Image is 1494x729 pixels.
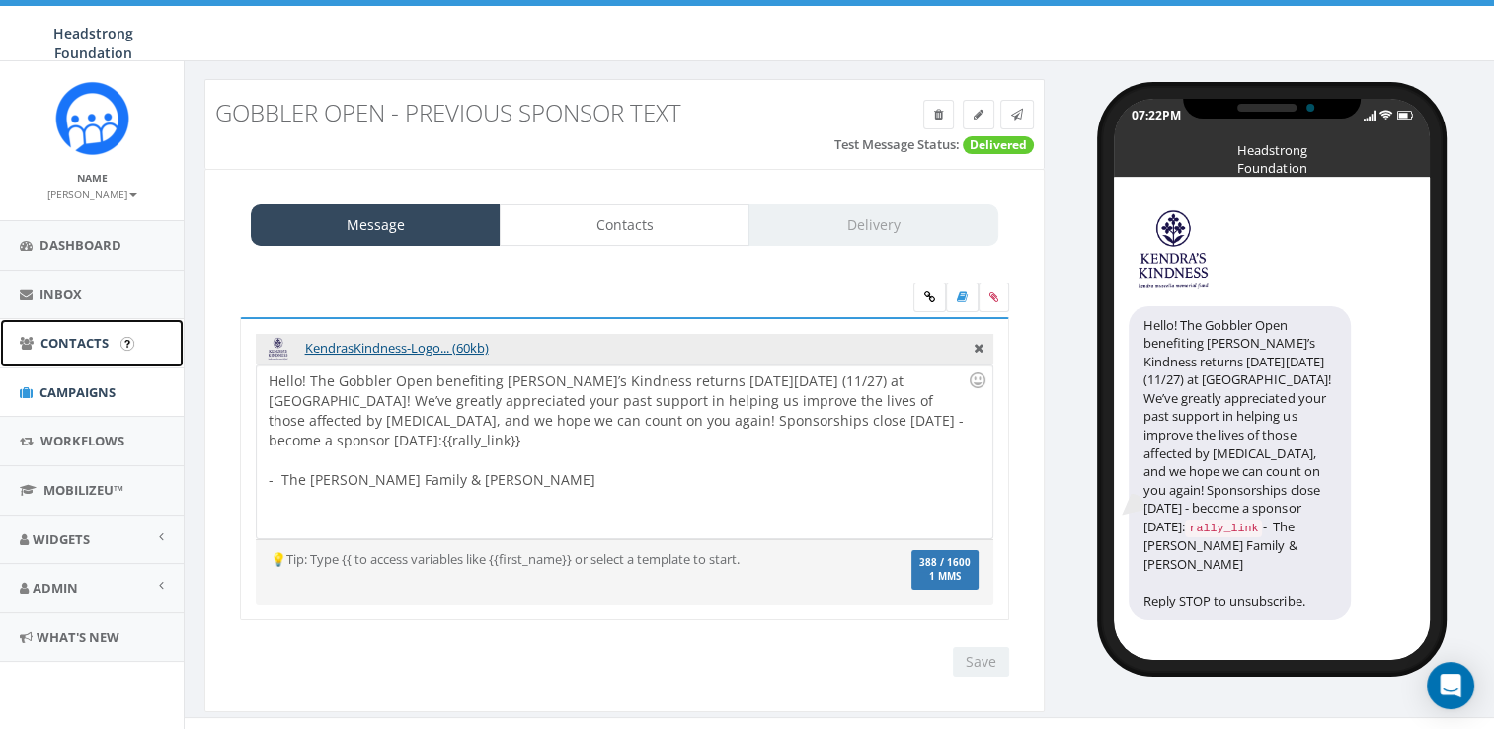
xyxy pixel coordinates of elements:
[1222,141,1321,151] div: Headstrong Foundation
[47,184,137,202] a: [PERSON_NAME]
[1132,107,1181,123] div: 07:22PM
[974,106,983,122] span: Edit Campaign
[39,383,116,401] span: Campaigns
[1185,520,1262,537] code: rally_link
[251,204,501,246] a: Message
[919,556,971,569] span: 388 / 1600
[834,135,960,154] label: Test Message Status:
[919,572,971,582] span: 1 MMS
[40,432,124,449] span: Workflows
[43,481,123,499] span: MobilizeU™
[47,187,137,201] small: [PERSON_NAME]
[77,171,108,185] small: Name
[1129,306,1351,620] div: Hello! The Gobbler Open benefiting [PERSON_NAME]’s Kindness returns [DATE][DATE] (11/27) at [GEOG...
[39,236,121,254] span: Dashboard
[120,337,134,351] input: Submit
[37,628,119,646] span: What's New
[256,550,871,569] div: 💡Tip: Type {{ to access variables like {{first_name}} or select a template to start.
[934,106,943,122] span: Delete Campaign
[963,136,1034,154] span: Delivered
[1427,662,1474,709] div: Open Intercom Messenger
[500,204,749,246] a: Contacts
[40,334,109,352] span: Contacts
[1011,106,1023,122] span: Send Test Message
[946,283,979,312] label: Insert Template Text
[33,530,90,548] span: Widgets
[215,100,822,125] h3: Gobbler Open - Previous Sponsor Text
[55,81,129,155] img: Rally_platform_Icon_1.png
[33,579,78,597] span: Admin
[305,339,489,357] a: KendrasKindness-Logo... (60kb)
[257,365,991,538] div: Hello! The Gobbler Open benefiting [PERSON_NAME]’s Kindness returns [DATE][DATE] (11/27) at [GEOG...
[979,283,1009,312] span: Attach your media
[39,285,82,303] span: Inbox
[53,24,133,62] span: Headstrong Foundation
